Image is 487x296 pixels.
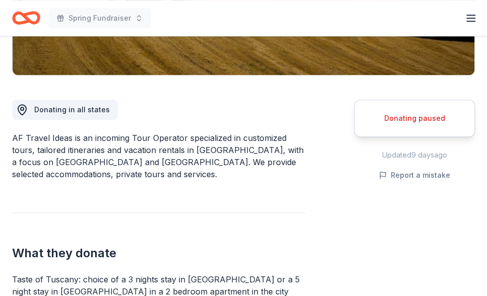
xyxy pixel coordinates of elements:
div: Donating paused [367,112,462,124]
h2: What they donate [12,245,306,261]
span: Spring Fundraiser [68,12,131,24]
div: AF Travel Ideas is an incoming Tour Operator specialized in customized tours, tailored itinerarie... [12,132,306,180]
button: Report a mistake [379,169,450,181]
div: Updated 9 days ago [354,149,475,161]
span: Donating in all states [34,105,110,114]
a: Home [12,6,40,30]
button: Spring Fundraiser [48,8,151,28]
